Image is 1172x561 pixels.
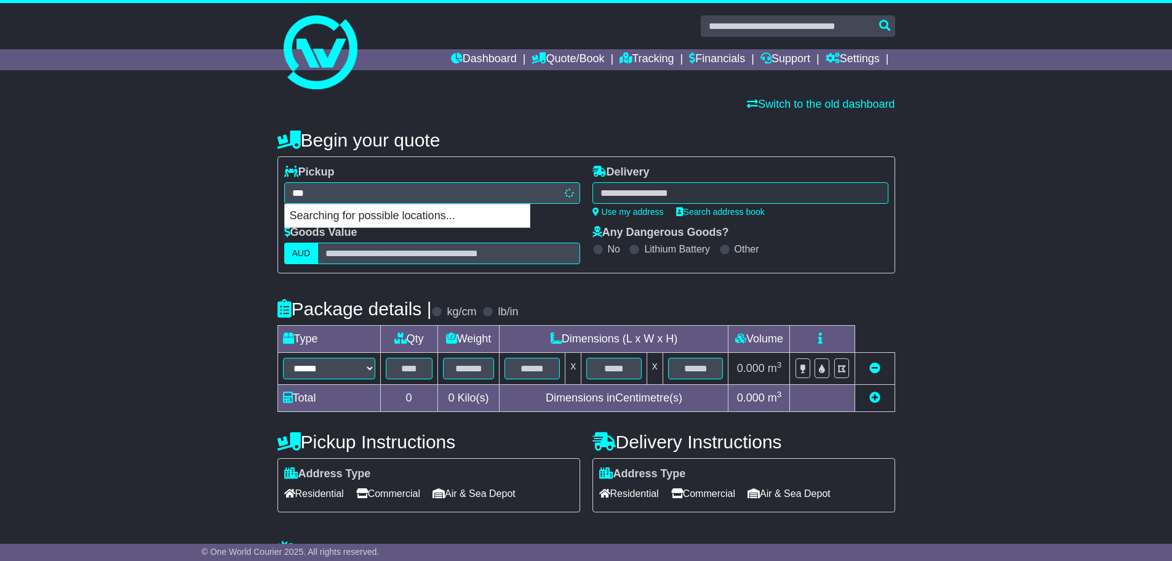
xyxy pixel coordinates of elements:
label: Lithium Battery [644,243,710,255]
a: Use my address [592,207,664,217]
span: Residential [599,484,659,503]
span: 0.000 [737,392,765,404]
h4: Begin your quote [277,130,895,150]
label: AUD [284,243,319,264]
a: Switch to the old dashboard [747,98,895,110]
td: Qty [380,326,437,353]
h4: Package details | [277,299,432,319]
p: Searching for possible locations... [285,204,530,228]
span: Residential [284,484,344,503]
td: Kilo(s) [437,385,500,412]
td: Dimensions (L x W x H) [500,326,728,353]
a: Remove this item [869,362,880,374]
a: Search address book [676,207,765,217]
td: Dimensions in Centimetre(s) [500,385,728,412]
span: 0 [448,392,454,404]
a: Support [760,49,810,70]
h4: Pickup Instructions [277,432,580,452]
span: Commercial [671,484,735,503]
a: Settings [826,49,880,70]
a: Add new item [869,392,880,404]
a: Quote/Book [532,49,604,70]
span: Air & Sea Depot [747,484,831,503]
td: Type [277,326,380,353]
td: 0 [380,385,437,412]
h4: Delivery Instructions [592,432,895,452]
td: x [565,353,581,385]
span: m [768,362,782,374]
td: Volume [728,326,790,353]
label: Other [735,243,759,255]
label: Any Dangerous Goods? [592,226,729,240]
label: Pickup [284,166,335,179]
label: Delivery [592,166,650,179]
a: Financials [689,49,745,70]
h4: Warranty & Insurance [277,540,895,560]
label: lb/in [498,305,518,319]
typeahead: Please provide city [284,182,580,204]
td: Weight [437,326,500,353]
a: Tracking [620,49,674,70]
label: Goods Value [284,226,357,240]
span: 0.000 [737,362,765,374]
span: Commercial [356,484,420,503]
sup: 3 [777,390,782,399]
span: © One World Courier 2025. All rights reserved. [202,547,380,557]
label: Address Type [599,467,686,481]
td: x [647,353,663,385]
label: No [608,243,620,255]
label: kg/cm [447,305,476,319]
label: Address Type [284,467,371,481]
span: m [768,392,782,404]
td: Total [277,385,380,412]
a: Dashboard [451,49,517,70]
span: Air & Sea Depot [433,484,516,503]
sup: 3 [777,360,782,369]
